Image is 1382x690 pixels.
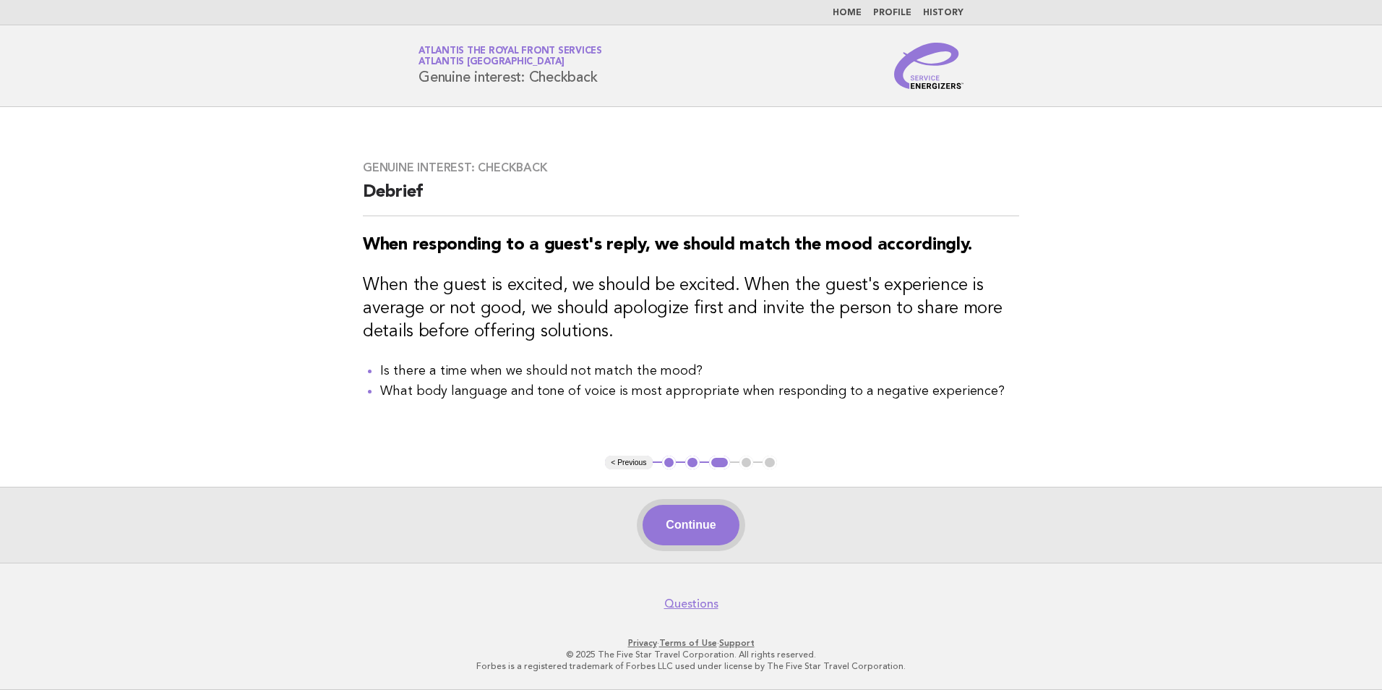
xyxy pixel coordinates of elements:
a: Home [833,9,862,17]
button: Continue [643,505,739,545]
a: Profile [873,9,911,17]
a: Questions [664,597,718,611]
h3: When the guest is excited, we should be excited. When the guest's experience is average or not go... [363,274,1019,344]
a: Terms of Use [659,638,717,648]
span: Atlantis [GEOGRAPHIC_DATA] [419,58,565,67]
img: Service Energizers [894,43,963,89]
button: 1 [662,456,677,470]
p: © 2025 The Five Star Travel Corporation. All rights reserved. [249,649,1133,660]
button: 2 [685,456,700,470]
a: Support [719,638,755,648]
h2: Debrief [363,181,1019,216]
a: Privacy [628,638,657,648]
p: Forbes is a registered trademark of Forbes LLC used under license by The Five Star Travel Corpora... [249,660,1133,672]
li: Is there a time when we should not match the mood? [380,361,1019,381]
h1: Genuine interest: Checkback [419,47,602,85]
strong: When responding to a guest's reply, we should match the mood accordingly. [363,237,972,254]
li: What body language and tone of voice is most appropriate when responding to a negative experience? [380,381,1019,401]
button: 3 [709,456,730,470]
a: Atlantis The Royal Front ServicesAtlantis [GEOGRAPHIC_DATA] [419,46,602,67]
a: History [923,9,963,17]
button: < Previous [605,456,652,470]
h3: Genuine interest: Checkback [363,161,1019,175]
p: · · [249,637,1133,649]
